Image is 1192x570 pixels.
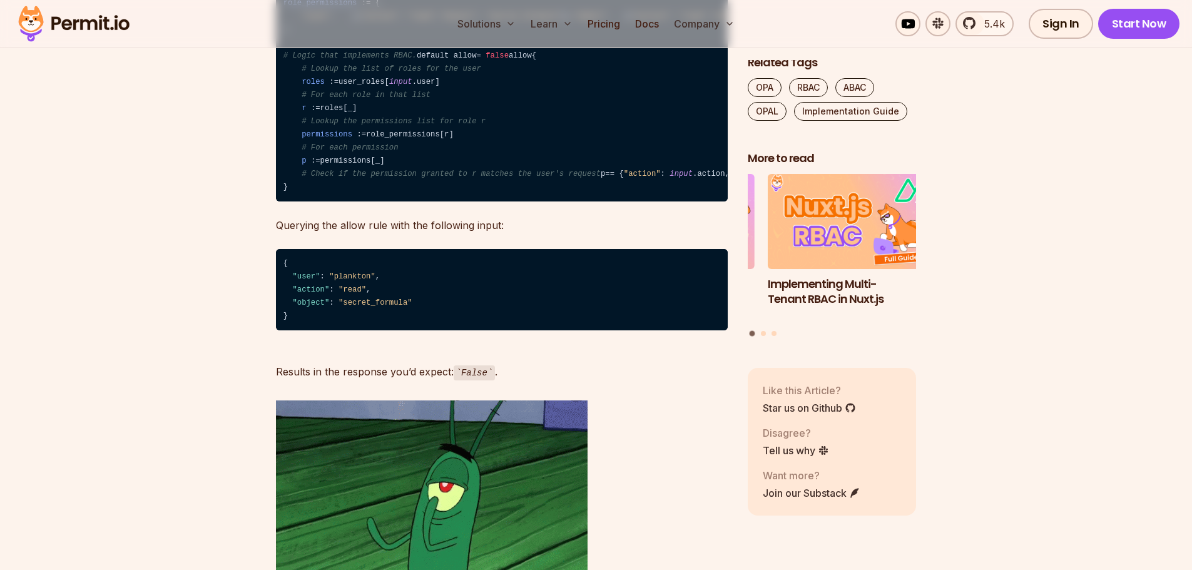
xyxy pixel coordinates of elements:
span: : [661,170,665,178]
a: Sign In [1029,9,1093,39]
span: # For each role in that list [302,91,430,99]
span: = [315,104,320,113]
h3: Implementing Multi-Tenant RBAC in Nuxt.js [768,276,937,307]
a: RBAC [789,78,828,97]
span: permissions [302,130,352,139]
span: { [532,51,536,60]
h2: Related Tags [748,55,917,71]
span: [ [385,78,389,86]
span: : [329,285,334,294]
a: Tell us why [763,442,829,457]
span: = [315,156,320,165]
button: Company [669,11,740,36]
a: Pricing [583,11,625,36]
span: ] [352,104,357,113]
span: ] [449,130,453,139]
button: Learn [526,11,578,36]
span: { [619,170,623,178]
span: r [302,104,306,113]
a: Start Now [1098,9,1180,39]
span: : [311,104,315,113]
code: False [454,365,496,380]
span: , [375,272,380,281]
span: # Lookup the list of roles for the user [302,64,481,73]
img: Policy-Based Access Control (PBAC) Isn’t as Great as You Think [586,174,755,269]
a: OPA [748,78,782,97]
a: Docs [630,11,664,36]
span: # Check if the permission granted to r matches the user's request [302,170,601,178]
span: = [362,130,366,139]
p: Disagree? [763,425,829,440]
button: Solutions [452,11,521,36]
span: ] [435,78,439,86]
li: 3 of 3 [586,174,755,323]
a: ABAC [835,78,874,97]
span: [ [370,156,375,165]
span: : [329,298,334,307]
p: Querying the allow rule with the following input: [276,216,728,234]
span: "action" [292,285,329,294]
h3: Policy-Based Access Control (PBAC) Isn’t as Great as You Think [586,276,755,322]
span: input [389,78,412,86]
button: Go to slide 3 [772,330,777,335]
a: 5.4k [955,11,1014,36]
span: : [329,78,334,86]
span: "object" [292,298,329,307]
span: } [283,312,288,320]
span: roles [302,78,325,86]
span: "read" [339,285,366,294]
span: = [610,170,614,178]
span: { [283,259,288,268]
a: Implementing Multi-Tenant RBAC in Nuxt.jsImplementing Multi-Tenant RBAC in Nuxt.js [768,174,937,323]
span: "secret_formula" [339,298,412,307]
span: # Lookup the permissions list for role r [302,117,486,126]
p: Want more? [763,467,860,482]
span: : [311,156,315,165]
button: Go to slide 2 [761,330,766,335]
span: "user" [292,272,320,281]
a: Star us on Github [763,400,856,415]
span: "plankton" [329,272,375,281]
span: : [357,130,361,139]
p: Like this Article? [763,382,856,397]
h2: More to read [748,151,917,166]
span: 5.4k [977,16,1005,31]
a: OPAL [748,102,787,121]
button: Go to slide 1 [750,330,755,336]
li: 1 of 3 [768,174,937,323]
span: ] [380,156,384,165]
span: "action" [624,170,661,178]
span: input [670,170,693,178]
p: Results in the response you’d expect: . [276,345,728,381]
span: = [477,51,481,60]
span: [ [343,104,347,113]
a: Implementation Guide [794,102,907,121]
img: Implementing Multi-Tenant RBAC in Nuxt.js [768,174,937,269]
div: Posts [748,174,917,338]
span: } [283,183,288,191]
span: : [320,272,325,281]
span: # For each permission [302,143,398,152]
span: = [605,170,609,178]
span: false [486,51,509,60]
a: Join our Substack [763,485,860,500]
span: p [302,156,306,165]
span: # Logic that implements RBAC. [283,51,417,60]
span: [ [440,130,444,139]
span: , [366,285,370,294]
span: = [334,78,339,86]
img: Permit logo [13,3,135,45]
